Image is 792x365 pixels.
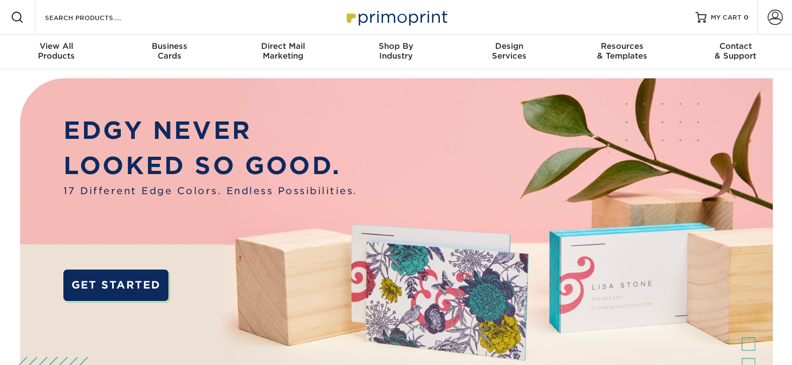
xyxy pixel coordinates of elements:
[744,14,749,21] span: 0
[566,41,679,51] span: Resources
[113,35,226,69] a: BusinessCards
[566,41,679,61] div: & Templates
[113,41,226,51] span: Business
[679,41,792,51] span: Contact
[711,13,742,22] span: MY CART
[342,5,450,29] img: Primoprint
[452,41,566,61] div: Services
[679,41,792,61] div: & Support
[452,41,566,51] span: Design
[679,35,792,69] a: Contact& Support
[226,41,340,61] div: Marketing
[226,35,340,69] a: Direct MailMarketing
[63,184,358,198] span: 17 Different Edge Colors. Endless Possibilities.
[63,113,358,149] p: EDGY NEVER
[63,148,358,184] p: LOOKED SO GOOD.
[340,41,453,51] span: Shop By
[44,11,150,24] input: SEARCH PRODUCTS.....
[113,41,226,61] div: Cards
[452,35,566,69] a: DesignServices
[63,270,168,301] a: GET STARTED
[566,35,679,69] a: Resources& Templates
[340,41,453,61] div: Industry
[340,35,453,69] a: Shop ByIndustry
[226,41,340,51] span: Direct Mail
